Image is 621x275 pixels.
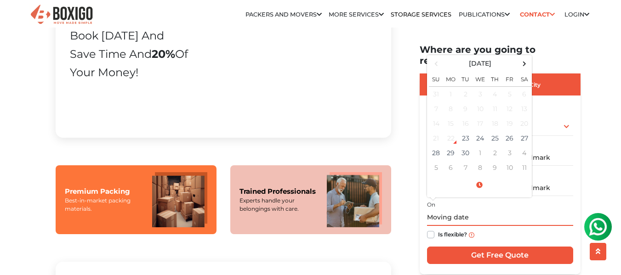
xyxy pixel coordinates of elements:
[427,247,573,264] input: Get Free Quote
[152,172,207,227] img: Premium Packing
[391,11,451,18] a: Storage Services
[518,57,530,70] span: Next Month
[29,4,94,26] img: Boxigo
[65,196,143,213] div: Best-in-market packing materials.
[444,70,458,87] th: Mo
[329,11,384,18] a: More services
[239,196,318,213] div: Experts handle your belongings with care.
[469,232,474,237] img: info
[429,181,530,189] a: Select Time
[427,201,435,209] label: On
[517,7,558,22] a: Contact
[9,9,28,28] img: whatsapp-icon.svg
[427,210,573,226] input: Moving date
[420,44,581,66] h2: Where are you going to relocate?
[239,186,318,197] div: Trained Professionals
[245,11,322,18] a: Packers and Movers
[444,131,458,145] div: 22
[502,70,517,87] th: Fr
[458,70,473,87] th: Tu
[517,70,532,87] th: Sa
[70,27,190,82] div: Book [DATE] and Save time and of your money!
[430,57,442,70] span: Previous Month
[429,70,444,87] th: Su
[488,70,502,87] th: Th
[152,47,175,61] b: 20%
[459,11,510,18] a: Publications
[327,172,382,227] img: Trained Professionals
[65,186,143,197] div: Premium Packing
[438,229,467,239] label: Is flexible?
[473,70,488,87] th: We
[590,243,606,260] button: scroll up
[444,57,517,70] th: Select Month
[564,11,589,18] a: Login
